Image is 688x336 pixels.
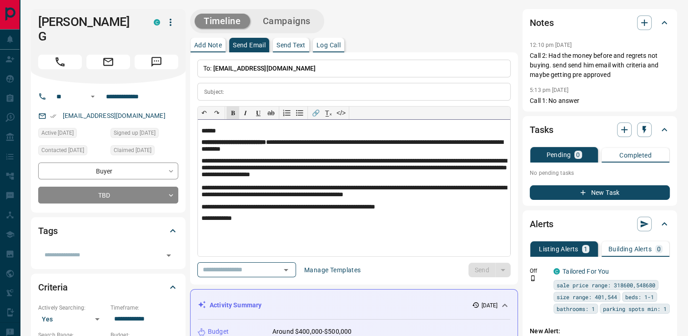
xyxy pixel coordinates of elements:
p: Log Call [316,42,341,48]
svg: Push Notification Only [530,275,536,281]
span: [EMAIL_ADDRESS][DOMAIN_NAME] [213,65,316,72]
div: Fri Oct 10 2025 [110,145,178,158]
div: Tasks [530,119,670,141]
h2: Tags [38,224,57,238]
p: Listing Alerts [539,246,578,252]
span: Claimed [DATE] [114,146,151,155]
p: 12:10 pm [DATE] [530,42,572,48]
span: Contacted [DATE] [41,146,84,155]
h2: Alerts [530,217,553,231]
p: Off [530,267,548,275]
p: Subject: [204,88,224,96]
p: Call 2: Had the money before and regrets not buying. send send him email with criteria and maybe ... [530,51,670,80]
span: 𝐔 [256,109,261,117]
button: Manage Templates [299,263,366,277]
div: Sat Oct 11 2025 [38,128,106,141]
span: Call [38,55,82,69]
div: condos.ca [553,268,560,275]
div: condos.ca [154,19,160,25]
div: Fri Oct 10 2025 [38,145,106,158]
button: T̲ₓ [322,107,335,119]
button: ↶ [198,107,211,119]
span: parking spots min: 1 [603,304,667,313]
div: split button [468,263,511,277]
button: Numbered list [281,107,293,119]
div: Yes [38,312,106,326]
span: size range: 401,544 [557,292,617,301]
p: Completed [619,152,652,158]
svg: Email Verified [50,113,56,119]
span: Email [86,55,130,69]
button: </> [335,107,347,119]
button: ab [265,107,277,119]
div: Buyer [38,163,178,179]
a: Tailored For You [562,268,609,275]
s: ab [267,109,275,117]
h2: Criteria [38,280,68,295]
p: Add Note [194,42,222,48]
div: Tags [38,220,178,242]
button: 𝐁 [226,107,239,119]
div: TBD [38,187,178,204]
button: ↷ [211,107,223,119]
button: New Task [530,185,670,200]
a: [EMAIL_ADDRESS][DOMAIN_NAME] [63,112,166,119]
button: 𝐔 [252,107,265,119]
p: 1 [584,246,588,252]
p: Send Text [276,42,306,48]
span: Message [135,55,178,69]
span: sale price range: 318600,548680 [557,280,655,290]
div: Alerts [530,213,670,235]
button: 🔗 [309,107,322,119]
button: Bullet list [293,107,306,119]
span: bathrooms: 1 [557,304,595,313]
p: To: [197,60,511,77]
button: Open [87,91,98,102]
button: Campaigns [254,14,320,29]
button: 𝑰 [239,107,252,119]
button: Open [280,264,292,276]
div: Notes [530,12,670,34]
p: 0 [576,152,580,158]
h2: Tasks [530,122,553,137]
h2: Notes [530,15,553,30]
p: Send Email [233,42,266,48]
span: Active [DATE] [41,128,74,137]
h1: [PERSON_NAME] G [38,15,140,44]
p: Timeframe: [110,304,178,312]
p: Call 1: No answer [530,96,670,106]
p: Actively Searching: [38,304,106,312]
p: New Alert: [530,326,670,336]
p: Pending [546,152,571,158]
span: Signed up [DATE] [114,128,156,137]
p: Activity Summary [210,300,261,310]
p: 5:13 pm [DATE] [530,87,568,93]
p: No pending tasks [530,166,670,180]
button: Open [162,249,175,262]
div: Activity Summary[DATE] [198,297,510,314]
p: 0 [657,246,661,252]
div: Criteria [38,276,178,298]
p: [DATE] [481,301,497,310]
p: Building Alerts [608,246,652,252]
button: Timeline [195,14,250,29]
div: Wed Oct 08 2025 [110,128,178,141]
span: beds: 1-1 [625,292,654,301]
